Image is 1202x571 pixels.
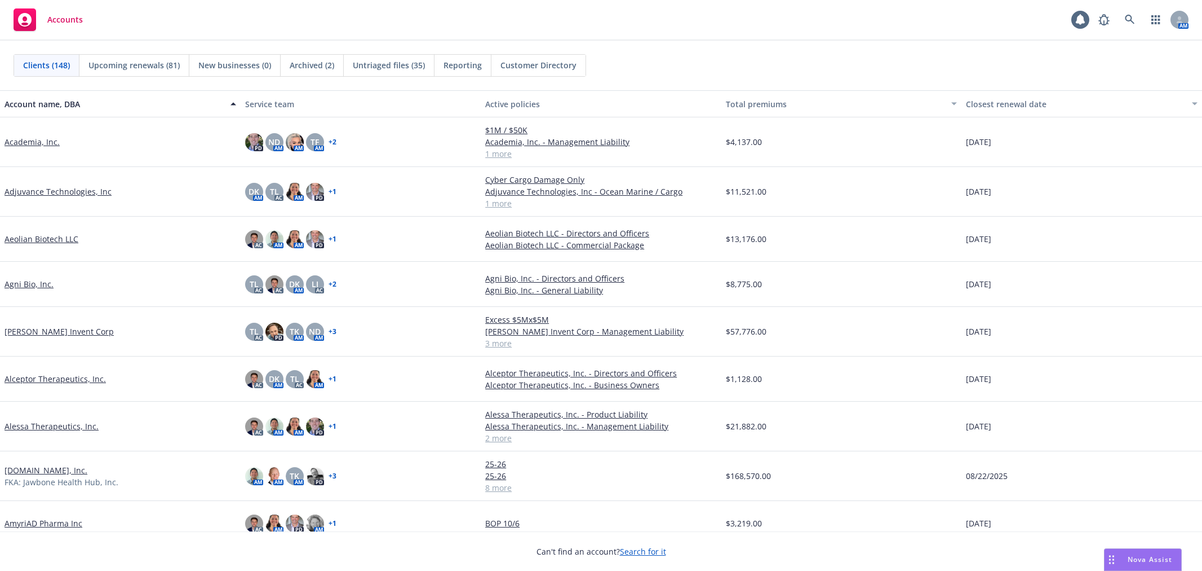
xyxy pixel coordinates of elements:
span: TF [311,136,319,148]
span: [DATE] [966,326,991,337]
img: photo [306,183,324,201]
a: + 1 [329,520,336,527]
div: Closest renewal date [966,98,1185,110]
span: Upcoming renewals (81) [88,59,180,71]
span: $11,521.00 [726,186,766,197]
span: Archived (2) [290,59,334,71]
a: 25-26 [485,458,717,470]
img: photo [286,183,304,201]
span: $57,776.00 [726,326,766,337]
img: photo [245,230,263,248]
img: photo [286,418,304,436]
span: ND [309,326,321,337]
a: Aeolian Biotech LLC - Commercial Package [485,239,717,251]
span: [DATE] [966,373,991,385]
a: Academia, Inc. [5,136,60,148]
img: photo [265,275,283,293]
span: TL [270,186,279,197]
span: ND [268,136,280,148]
span: [DATE] [966,278,991,290]
button: Closest renewal date [961,90,1202,117]
a: Adjuvance Technologies, Inc - Ocean Marine / Cargo [485,186,717,197]
div: Total premiums [726,98,945,110]
a: Agni Bio, Inc. [5,278,54,290]
div: Drag to move [1105,549,1119,570]
span: $4,137.00 [726,136,762,148]
img: photo [245,370,263,388]
a: Adjuvance Technologies, Inc [5,186,112,197]
img: photo [286,133,304,151]
img: photo [265,467,283,485]
span: $168,570.00 [726,470,771,482]
span: New businesses (0) [198,59,271,71]
a: Search for it [620,546,666,557]
img: photo [265,515,283,533]
span: [DATE] [966,517,991,529]
a: Agni Bio, Inc. - Directors and Officers [485,273,717,284]
a: 2 more [485,432,717,444]
a: Excess $5Mx$5M [485,314,717,326]
a: + 1 [329,188,336,195]
img: photo [306,370,324,388]
a: Alceptor Therapeutics, Inc. - Business Owners [485,379,717,391]
a: BOP 10/6 [485,517,717,529]
span: Nova Assist [1128,555,1172,564]
button: Service team [241,90,481,117]
a: Academia, Inc. - Management Liability [485,136,717,148]
img: photo [306,230,324,248]
span: Reporting [443,59,482,71]
a: Alceptor Therapeutics, Inc. [5,373,106,385]
img: photo [265,323,283,341]
span: TL [250,278,259,290]
a: AmyriAD Pharma Inc [5,517,82,529]
span: FKA: Jawbone Health Hub, Inc. [5,476,118,488]
img: photo [286,515,304,533]
span: $3,219.00 [726,517,762,529]
button: Total premiums [721,90,962,117]
span: $21,882.00 [726,420,766,432]
span: Customer Directory [500,59,576,71]
a: Accounts [9,4,87,36]
a: Alessa Therapeutics, Inc. - Management Liability [485,420,717,432]
a: Aeolian Biotech LLC - Directors and Officers [485,227,717,239]
img: photo [306,515,324,533]
a: Aeolian Biotech LLC [5,233,78,245]
span: Untriaged files (35) [353,59,425,71]
a: Report a Bug [1093,8,1115,31]
span: DK [289,278,300,290]
a: + 1 [329,423,336,430]
a: $1M / $50K [485,124,717,136]
a: [PERSON_NAME] Invent Corp - Management Liability [485,326,717,337]
span: TL [250,326,259,337]
img: photo [245,418,263,436]
img: photo [265,230,283,248]
a: + 3 [329,473,336,480]
a: 3 more [485,337,717,349]
a: Alessa Therapeutics, Inc. [5,420,99,432]
span: Clients (148) [23,59,70,71]
span: LI [312,278,318,290]
a: + 1 [329,236,336,243]
a: + 2 [329,281,336,288]
div: Active policies [485,98,717,110]
button: Nova Assist [1104,548,1182,571]
a: Cyber Cargo Damage Only [485,174,717,186]
img: photo [245,515,263,533]
span: TL [290,373,299,385]
img: photo [245,467,263,485]
span: TK [290,326,299,337]
a: + 1 [329,376,336,383]
span: [DATE] [966,420,991,432]
a: Agni Bio, Inc. - General Liability [485,284,717,296]
span: 08/22/2025 [966,470,1008,482]
img: photo [306,467,324,485]
a: [DOMAIN_NAME], Inc. [5,464,87,476]
img: photo [286,230,304,248]
span: TK [290,470,299,482]
a: Alceptor Therapeutics, Inc. - Directors and Officers [485,367,717,379]
img: photo [306,418,324,436]
a: Switch app [1145,8,1167,31]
